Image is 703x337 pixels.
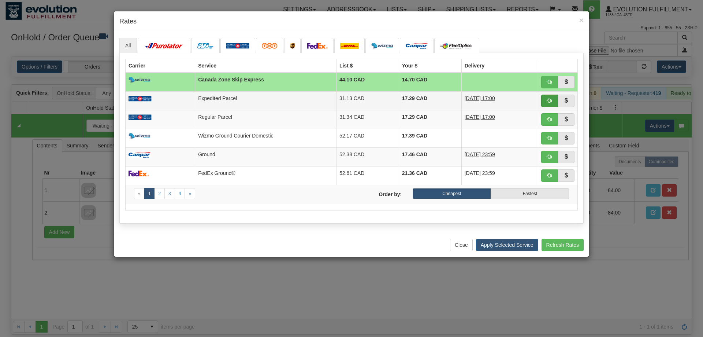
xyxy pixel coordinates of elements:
[138,191,141,196] span: «
[129,114,152,120] img: Canada_post.png
[406,43,428,49] img: campar.png
[119,38,137,53] a: All
[129,96,152,102] img: Canada_post.png
[461,110,538,129] td: 8 Days
[336,166,399,185] td: 52.61 CAD
[465,151,495,157] span: [DATE] 23:59
[195,91,336,110] td: Expedited Parcel
[579,16,584,24] span: ×
[195,166,336,185] td: FedEx Ground®
[226,43,249,49] img: Canada_post.png
[144,43,185,49] img: purolator.png
[154,188,165,199] a: 2
[340,43,359,49] img: dhl.png
[307,43,328,49] img: FedEx.png
[465,114,495,120] span: [DATE] 17:00
[195,110,336,129] td: Regular Parcel
[440,43,473,49] img: CarrierLogo_10182.png
[336,129,399,147] td: 52.17 CAD
[336,59,399,73] th: List $
[542,239,584,251] button: Refresh Rates
[195,73,336,92] td: Canada Zone Skip Express
[476,239,538,251] button: Apply Selected Service
[134,188,145,199] a: Previous
[144,188,155,199] a: 1
[290,43,295,49] img: ups.png
[336,147,399,166] td: 52.38 CAD
[129,171,149,176] img: FedEx.png
[189,191,191,196] span: »
[399,91,461,110] td: 17.29 CAD
[129,152,150,158] img: campar.png
[351,188,407,198] label: Order by:
[197,43,214,49] img: CarrierLogo_10191.png
[126,59,195,73] th: Carrier
[336,91,399,110] td: 31.13 CAD
[491,188,569,199] label: Fastest
[336,110,399,129] td: 31.34 CAD
[195,147,336,166] td: Ground
[399,59,461,73] th: Your $
[119,17,584,26] h4: Rates
[413,188,491,199] label: Cheapest
[371,43,393,49] img: wizmo.png
[399,166,461,185] td: 21.36 CAD
[195,129,336,147] td: Wizmo Ground Courier Domestic
[465,170,495,176] span: [DATE] 23:59
[195,59,336,73] th: Service
[399,129,461,147] td: 17.39 CAD
[399,110,461,129] td: 17.29 CAD
[399,73,461,92] td: 14.70 CAD
[461,59,538,73] th: Delivery
[185,188,195,199] a: Next
[461,91,538,110] td: 5 Days
[461,147,538,166] td: 5 Days
[262,43,278,49] img: tnt.png
[399,147,461,166] td: 17.46 CAD
[450,239,473,251] button: Close
[336,73,399,92] td: 44.10 CAD
[175,188,185,199] a: 4
[579,16,584,24] button: Close
[164,188,175,199] a: 3
[129,133,150,139] img: wizmo.png
[129,77,150,83] img: wizmo.png
[465,95,495,101] span: [DATE] 17:00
